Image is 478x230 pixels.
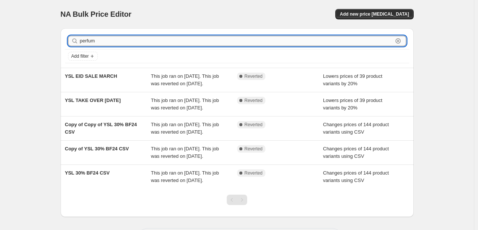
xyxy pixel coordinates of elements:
[65,73,117,79] span: YSL EID SALE MARCH
[65,122,137,135] span: Copy of Copy of YSL 30% BF24 CSV
[151,170,219,183] span: This job ran on [DATE]. This job was reverted on [DATE].
[245,98,263,103] span: Reverted
[394,37,402,45] button: Clear
[65,170,110,176] span: YSL 30% BF24 CSV
[323,122,389,135] span: Changes prices of 144 product variants using CSV
[65,146,129,151] span: Copy of YSL 30% BF24 CSV
[151,73,219,86] span: This job ran on [DATE]. This job was reverted on [DATE].
[61,10,132,18] span: NA Bulk Price Editor
[340,11,409,17] span: Add new price [MEDICAL_DATA]
[65,98,121,103] span: YSL TAKE OVER [DATE]
[227,195,247,205] nav: Pagination
[151,146,219,159] span: This job ran on [DATE]. This job was reverted on [DATE].
[245,122,263,128] span: Reverted
[323,98,382,111] span: Lowers prices of 39 product variants by 20%
[71,53,89,59] span: Add filter
[245,170,263,176] span: Reverted
[151,122,219,135] span: This job ran on [DATE]. This job was reverted on [DATE].
[68,52,98,61] button: Add filter
[335,9,413,19] button: Add new price [MEDICAL_DATA]
[151,98,219,111] span: This job ran on [DATE]. This job was reverted on [DATE].
[245,73,263,79] span: Reverted
[323,146,389,159] span: Changes prices of 144 product variants using CSV
[323,73,382,86] span: Lowers prices of 39 product variants by 20%
[245,146,263,152] span: Reverted
[323,170,389,183] span: Changes prices of 144 product variants using CSV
